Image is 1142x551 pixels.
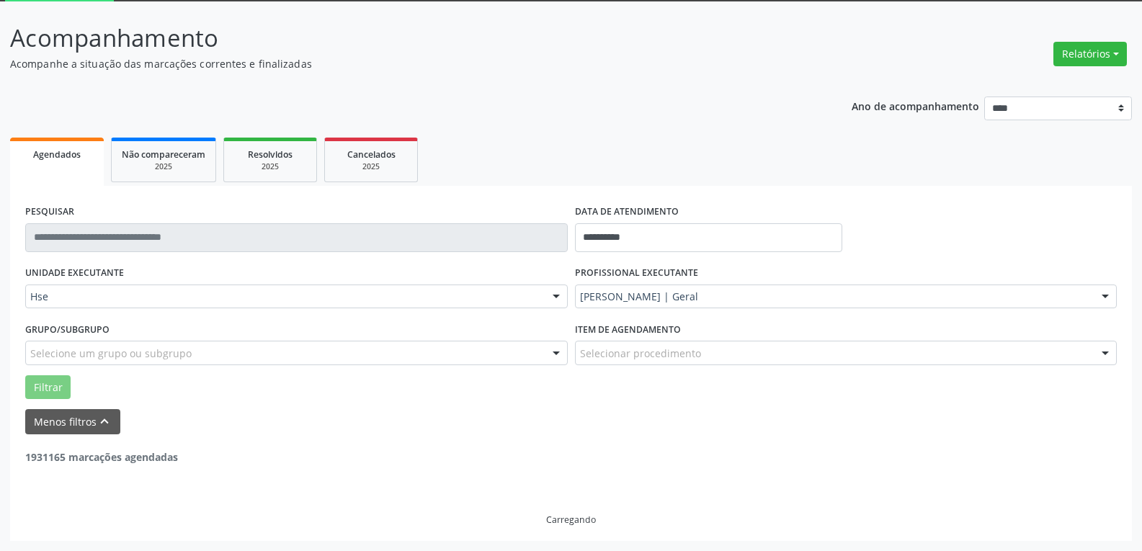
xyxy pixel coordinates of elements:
i: keyboard_arrow_up [97,413,112,429]
span: Selecionar procedimento [580,346,701,361]
div: 2025 [234,161,306,172]
div: Carregando [546,514,596,526]
span: Hse [30,290,538,304]
label: PESQUISAR [25,201,74,223]
span: Cancelados [347,148,396,161]
span: Agendados [33,148,81,161]
button: Menos filtroskeyboard_arrow_up [25,409,120,434]
span: Não compareceram [122,148,205,161]
div: 2025 [122,161,205,172]
label: PROFISSIONAL EXECUTANTE [575,262,698,285]
span: Resolvidos [248,148,293,161]
label: Grupo/Subgrupo [25,318,110,341]
button: Relatórios [1053,42,1127,66]
label: UNIDADE EXECUTANTE [25,262,124,285]
span: Selecione um grupo ou subgrupo [30,346,192,361]
div: 2025 [335,161,407,172]
p: Acompanhe a situação das marcações correntes e finalizadas [10,56,795,71]
label: DATA DE ATENDIMENTO [575,201,679,223]
p: Acompanhamento [10,20,795,56]
button: Filtrar [25,375,71,400]
strong: 1931165 marcações agendadas [25,450,178,464]
span: [PERSON_NAME] | Geral [580,290,1088,304]
label: Item de agendamento [575,318,681,341]
p: Ano de acompanhamento [852,97,979,115]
